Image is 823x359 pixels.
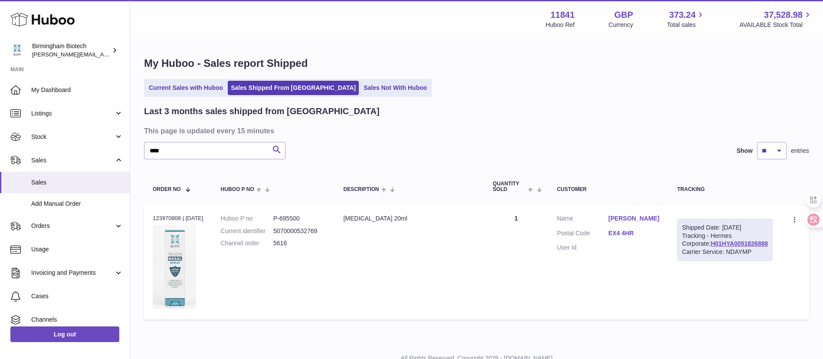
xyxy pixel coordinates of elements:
span: Channels [31,316,123,324]
img: 118411674289226.jpeg [153,225,196,309]
a: 373.24 Total sales [667,9,705,29]
a: EX4 4HR [608,229,660,237]
dt: User Id [557,244,609,252]
h3: This page is updated every 15 minutes [144,126,807,135]
span: AVAILABLE Stock Total [739,21,813,29]
span: 373.24 [669,9,695,21]
a: Current Sales with Huboo [146,81,226,95]
span: Orders [31,222,114,230]
dt: Name [557,214,609,225]
span: Order No [153,187,181,192]
span: Cases [31,292,123,300]
span: Sales [31,178,123,187]
span: Total sales [667,21,705,29]
dt: Channel order [221,239,273,247]
dd: 5070000532769 [273,227,326,235]
span: Listings [31,109,114,118]
a: 37,528.98 AVAILABLE Stock Total [739,9,813,29]
div: Shipped Date: [DATE] [682,224,768,232]
h1: My Huboo - Sales report Shipped [144,56,809,70]
span: 37,528.98 [764,9,803,21]
dt: Huboo P no [221,214,273,223]
span: Add Manual Order [31,200,123,208]
span: Huboo P no [221,187,254,192]
span: entries [791,147,809,155]
strong: GBP [614,9,633,21]
span: Invoicing and Payments [31,269,114,277]
div: [MEDICAL_DATA] 20ml [343,214,475,223]
div: Huboo Ref [546,21,575,29]
a: H01HYA0051826888 [711,240,768,247]
img: m.hsu@birminghambiotech.co.uk [10,44,23,57]
span: My Dashboard [31,86,123,94]
td: 1 [484,206,548,319]
div: Customer [557,187,660,192]
span: Stock [31,133,114,141]
div: 123970808 | [DATE] [153,214,203,222]
div: Currency [609,21,633,29]
div: Carrier Service: NDAYMP [682,248,768,256]
dt: Postal Code [557,229,609,240]
h2: Last 3 months sales shipped from [GEOGRAPHIC_DATA] [144,105,380,117]
dd: 5616 [273,239,326,247]
a: [PERSON_NAME] [608,214,660,223]
dd: P-695500 [273,214,326,223]
dt: Current identifier [221,227,273,235]
div: Tracking [677,187,773,192]
label: Show [737,147,753,155]
a: Sales Not With Huboo [361,81,430,95]
a: Sales Shipped From [GEOGRAPHIC_DATA] [228,81,359,95]
span: Quantity Sold [493,181,526,192]
span: [PERSON_NAME][EMAIL_ADDRESS][DOMAIN_NAME] [32,51,174,58]
span: Sales [31,156,114,165]
a: Log out [10,326,119,342]
div: Birmingham Biotech [32,42,110,59]
span: Usage [31,245,123,254]
span: Description [343,187,379,192]
strong: 11841 [551,9,575,21]
div: Tracking - Hermes Corporate: [677,219,773,261]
